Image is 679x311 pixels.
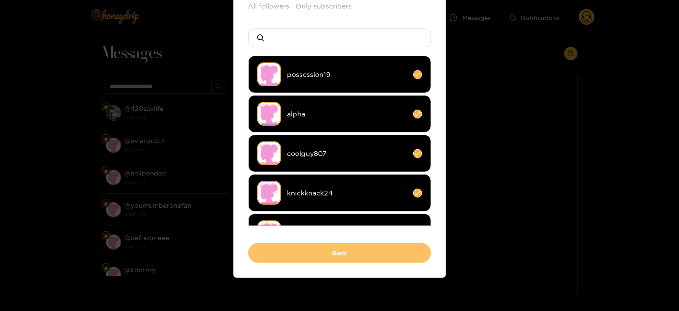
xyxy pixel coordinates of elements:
img: no-avatar.png [257,141,281,165]
span: knickknack24 [287,188,407,198]
span: possession19 [287,70,407,79]
img: no-avatar.png [257,181,281,205]
img: no-avatar.png [257,102,281,126]
img: no-avatar.png [257,221,281,244]
button: All followers [248,1,290,11]
span: alpha [287,109,407,119]
button: Back [248,243,431,263]
button: Only subscribers [296,1,352,11]
img: no-avatar.png [257,62,281,86]
span: coolguy807 [287,149,407,158]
